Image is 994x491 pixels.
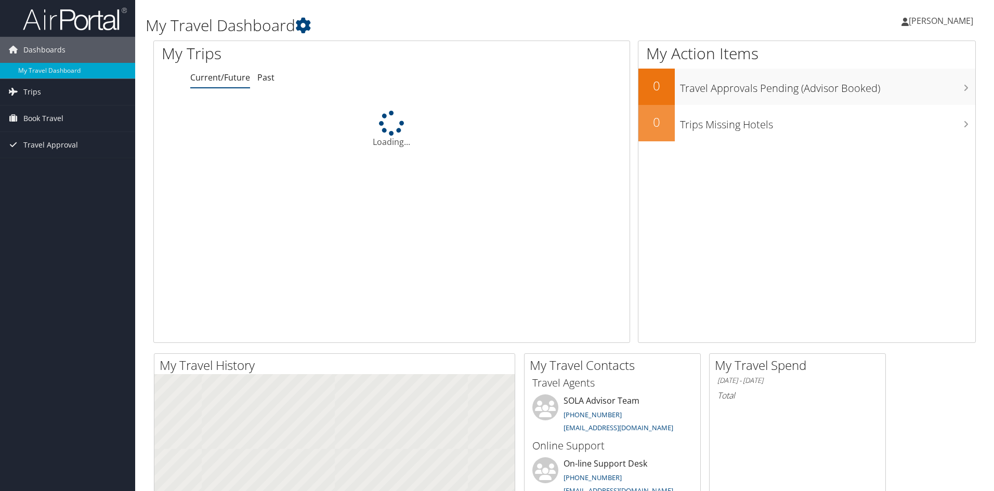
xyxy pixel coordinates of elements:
h6: Total [717,390,878,401]
a: [PHONE_NUMBER] [564,473,622,482]
a: Past [257,72,274,83]
a: Current/Future [190,72,250,83]
a: [EMAIL_ADDRESS][DOMAIN_NAME] [564,423,673,432]
h2: My Travel History [160,356,515,374]
h3: Online Support [532,439,692,453]
span: Dashboards [23,37,66,63]
h2: 0 [638,77,675,95]
h3: Trips Missing Hotels [680,112,975,132]
h6: [DATE] - [DATE] [717,376,878,386]
div: Loading... [154,111,630,148]
img: airportal-logo.png [23,7,127,31]
h2: My Travel Spend [715,356,885,374]
span: Travel Approval [23,132,78,158]
a: 0Trips Missing Hotels [638,105,975,141]
span: Trips [23,79,41,105]
a: [PERSON_NAME] [901,5,984,36]
li: SOLA Advisor Team [527,394,698,437]
h1: My Trips [162,43,424,64]
a: [PHONE_NUMBER] [564,410,622,419]
h1: My Action Items [638,43,975,64]
span: Book Travel [23,105,63,131]
h1: My Travel Dashboard [146,15,704,36]
h3: Travel Agents [532,376,692,390]
h2: 0 [638,113,675,131]
span: [PERSON_NAME] [909,15,973,26]
h3: Travel Approvals Pending (Advisor Booked) [680,76,975,96]
a: 0Travel Approvals Pending (Advisor Booked) [638,69,975,105]
h2: My Travel Contacts [530,356,700,374]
